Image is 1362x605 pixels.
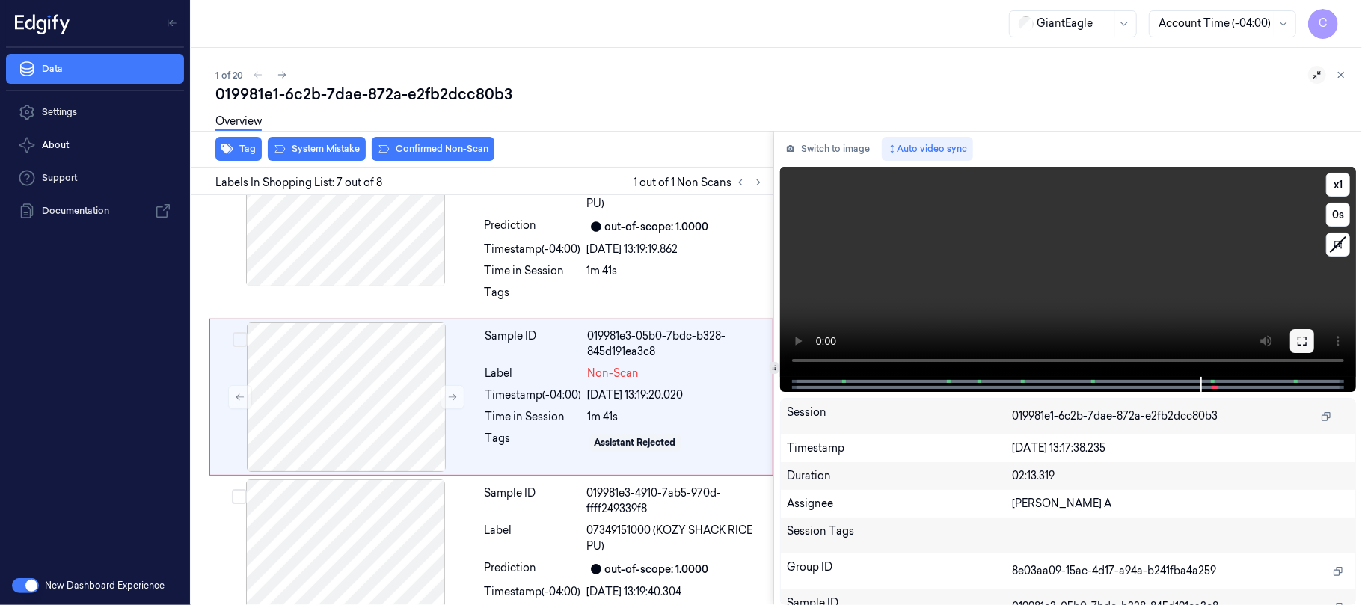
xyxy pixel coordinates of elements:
div: Sample ID [485,485,581,517]
span: 07349151000 (KOZY SHACK RICE PU) [587,523,764,554]
div: Tags [485,431,582,455]
button: About [6,130,184,160]
div: 019981e3-4910-7ab5-970d-ffff249339f8 [587,485,764,517]
div: 02:13.319 [1012,468,1349,484]
button: Toggle Navigation [160,11,184,35]
div: Session Tags [787,523,1012,547]
span: 1 out of 1 Non Scans [634,173,767,191]
div: Sample ID [485,328,582,360]
div: Duration [787,468,1012,484]
div: Tags [485,285,581,309]
div: 1m 41s [587,263,764,279]
div: [DATE] 13:17:38.235 [1012,440,1349,456]
div: Timestamp [787,440,1012,456]
div: out-of-scope: 1.0000 [605,562,709,577]
button: Auto video sync [882,137,973,161]
div: Label [485,523,581,554]
span: 019981e1-6c2b-7dae-872a-e2fb2dcc80b3 [1012,408,1218,424]
button: 0s [1326,203,1350,227]
div: Prediction [485,218,581,236]
div: Timestamp (-04:00) [485,242,581,257]
span: 1 of 20 [215,69,243,82]
div: Session [787,405,1012,429]
span: 07349151000 (KOZY SHACK RICE PU) [587,180,764,212]
a: Overview [215,114,262,131]
span: Non-Scan [588,366,639,381]
div: out-of-scope: 1.0000 [605,219,709,235]
div: Label [485,366,582,381]
div: Assistant Rejected [595,436,676,449]
button: Select row [233,332,248,347]
div: Assignee [787,496,1012,512]
span: Labels In Shopping List: 7 out of 8 [215,175,382,191]
div: Time in Session [485,409,582,425]
a: Documentation [6,196,184,226]
a: Data [6,54,184,84]
button: Tag [215,137,262,161]
div: 1m 41s [588,409,764,425]
div: Timestamp (-04:00) [485,584,581,600]
div: [DATE] 13:19:20.020 [588,387,764,403]
div: Prediction [485,560,581,578]
a: Support [6,163,184,193]
div: Group ID [787,559,1012,583]
button: Select row [232,489,247,504]
div: 019981e3-05b0-7bdc-b328-845d191ea3c8 [588,328,764,360]
a: Settings [6,97,184,127]
button: System Mistake [268,137,366,161]
div: Time in Session [485,263,581,279]
button: x1 [1326,173,1350,197]
div: 019981e1-6c2b-7dae-872a-e2fb2dcc80b3 [215,84,1350,105]
button: C [1308,9,1338,39]
button: Confirmed Non-Scan [372,137,494,161]
button: Switch to image [780,137,876,161]
span: 8e03aa09-15ac-4d17-a94a-b241fba4a259 [1012,563,1216,579]
div: Timestamp (-04:00) [485,387,582,403]
div: Label [485,180,581,212]
div: [DATE] 13:19:40.304 [587,584,764,600]
div: [DATE] 13:19:19.862 [587,242,764,257]
div: [PERSON_NAME] A [1012,496,1349,512]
